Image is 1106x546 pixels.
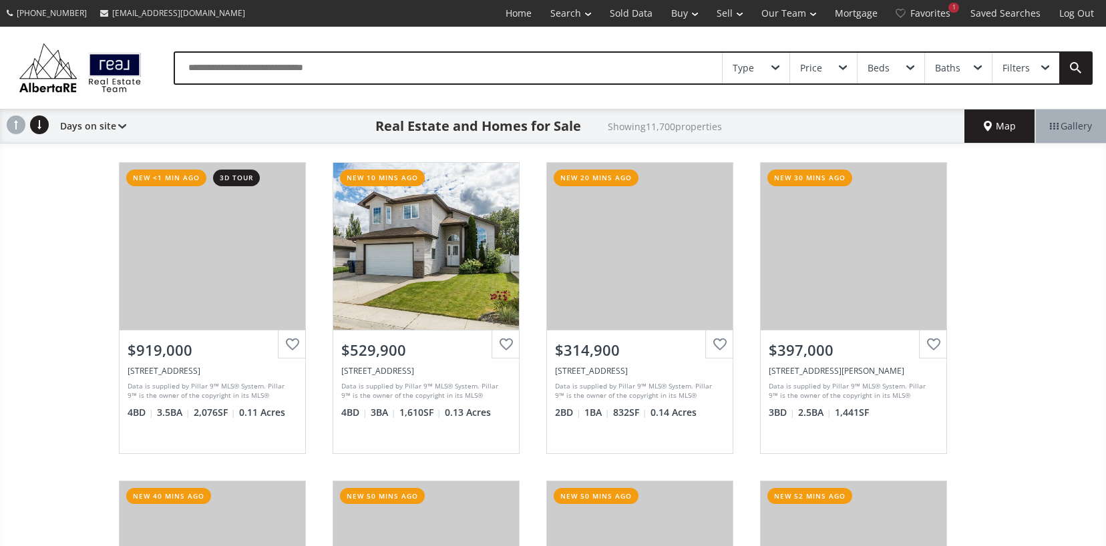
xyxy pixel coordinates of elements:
div: 15 Vista Court SE, Medicine Hat, AB T1B4X5 [341,365,511,376]
span: 0.13 Acres [445,406,491,419]
span: Gallery [1050,119,1092,133]
div: Data is supplied by Pillar 9™ MLS® System. Pillar 9™ is the owner of the copyright in its MLS® Sy... [128,381,294,401]
div: Baths [935,63,960,73]
div: Gallery [1035,109,1106,143]
a: [EMAIL_ADDRESS][DOMAIN_NAME] [94,1,252,25]
div: 111 Princeton Crescent West, Lethbridge, AB T1K 4S5 [555,365,725,376]
h1: Real Estate and Homes for Sale [375,117,581,135]
div: Beds [868,63,890,73]
span: 4 BD [341,406,367,419]
span: 2,076 SF [194,406,236,419]
a: new 30 mins ago$397,000[STREET_ADDRESS][PERSON_NAME]Data is supplied by Pillar 9™ MLS® System. Pi... [747,149,960,467]
div: Filters [1002,63,1030,73]
a: new 10 mins ago$529,900[STREET_ADDRESS]Data is supplied by Pillar 9™ MLS® System. Pillar 9™ is th... [319,149,533,467]
h2: Showing 11,700 properties [608,121,722,131]
a: new 20 mins ago$314,900[STREET_ADDRESS]Data is supplied by Pillar 9™ MLS® System. Pillar 9™ is th... [533,149,747,467]
div: Price [800,63,822,73]
span: 1,441 SF [835,406,869,419]
div: $397,000 [769,340,938,360]
div: 23 Cranleigh Mews SE, Calgary, AB T3M1E1 [128,365,297,376]
div: Data is supplied by Pillar 9™ MLS® System. Pillar 9™ is the owner of the copyright in its MLS® Sy... [555,381,721,401]
div: $314,900 [555,340,725,360]
img: Logo [13,40,147,95]
div: $919,000 [128,340,297,360]
span: 2.5 BA [798,406,832,419]
div: Data is supplied by Pillar 9™ MLS® System. Pillar 9™ is the owner of the copyright in its MLS® Sy... [769,381,935,401]
span: 3.5 BA [157,406,190,419]
span: Map [984,119,1016,133]
span: 0.11 Acres [239,406,285,419]
div: Type [733,63,754,73]
span: 3 BA [371,406,396,419]
span: [PHONE_NUMBER] [17,7,87,19]
span: 832 SF [613,406,647,419]
span: 3 BD [769,406,795,419]
span: 4 BD [128,406,154,419]
div: 1 [948,3,959,13]
span: 0.14 Acres [651,406,697,419]
span: 1,610 SF [399,406,441,419]
span: [EMAIL_ADDRESS][DOMAIN_NAME] [112,7,245,19]
span: 2 BD [555,406,581,419]
div: $529,900 [341,340,511,360]
div: 1572 Stafford Drive North #2, Lethbridge, AB T1H 7G8 [769,365,938,376]
div: Map [964,109,1035,143]
a: new <1 min ago3d tour$919,000[STREET_ADDRESS]Data is supplied by Pillar 9™ MLS® System. Pillar 9™... [106,149,319,467]
div: Days on site [53,109,126,143]
div: Data is supplied by Pillar 9™ MLS® System. Pillar 9™ is the owner of the copyright in its MLS® Sy... [341,381,508,401]
span: 1 BA [584,406,610,419]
